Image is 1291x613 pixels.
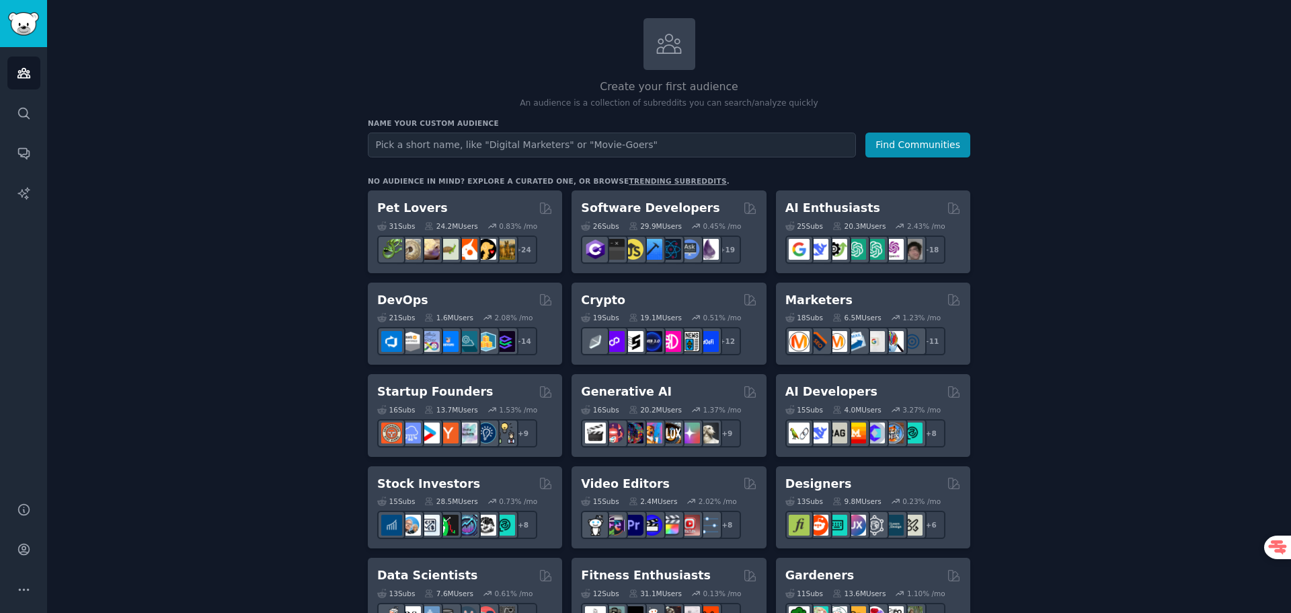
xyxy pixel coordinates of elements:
img: elixir [698,239,719,260]
div: + 8 [509,511,537,539]
div: 13.6M Users [832,589,886,598]
h2: Gardeners [785,567,855,584]
p: An audience is a collection of subreddits you can search/analyze quickly [368,98,970,110]
h2: Pet Lovers [377,200,448,217]
div: + 8 [713,511,741,539]
img: googleads [864,331,885,352]
img: cockatiel [457,239,477,260]
img: finalcutpro [660,515,681,536]
div: 24.2M Users [424,221,477,231]
img: Rag [826,423,847,443]
h3: Name your custom audience [368,118,970,128]
h2: Marketers [785,292,853,309]
h2: Stock Investors [377,476,480,493]
img: chatgpt_promptDesign [845,239,866,260]
div: + 8 [917,419,945,447]
div: 13 Sub s [377,589,415,598]
div: 13 Sub s [785,497,823,506]
img: FluxAI [660,423,681,443]
input: Pick a short name, like "Digital Marketers" or "Movie-Goers" [368,133,856,157]
img: SaaS [400,423,421,443]
h2: Fitness Enthusiasts [581,567,711,584]
div: 2.43 % /mo [907,221,945,231]
div: + 14 [509,327,537,355]
div: 0.83 % /mo [499,221,537,231]
img: Entrepreneurship [475,423,496,443]
img: defi_ [698,331,719,352]
img: DevOpsLinks [438,331,459,352]
img: defiblockchain [660,331,681,352]
div: 7.6M Users [424,589,473,598]
img: UI_Design [826,515,847,536]
img: sdforall [641,423,662,443]
img: CryptoNews [679,331,700,352]
img: GummySearch logo [8,12,39,36]
img: AskMarketing [826,331,847,352]
h2: Create your first audience [368,79,970,96]
h2: Startup Founders [377,384,493,400]
div: 9.8M Users [832,497,882,506]
div: 1.10 % /mo [907,589,945,598]
img: indiehackers [457,423,477,443]
img: llmops [883,423,904,443]
img: reactnative [660,239,681,260]
img: dividends [381,515,402,536]
img: ycombinator [438,423,459,443]
img: csharp [585,239,606,260]
div: 2.08 % /mo [495,313,533,322]
div: 15 Sub s [785,405,823,414]
img: GoogleGeminiAI [789,239,810,260]
div: 18 Sub s [785,313,823,322]
div: + 6 [917,511,945,539]
img: MistralAI [845,423,866,443]
img: azuredevops [381,331,402,352]
img: OpenAIDev [883,239,904,260]
div: + 18 [917,236,945,264]
div: 19 Sub s [581,313,619,322]
div: 16 Sub s [377,405,415,414]
div: 20.3M Users [832,221,886,231]
img: chatgpt_prompts_ [864,239,885,260]
button: Find Communities [865,133,970,157]
img: aivideo [585,423,606,443]
div: 1.6M Users [424,313,473,322]
img: OnlineMarketing [902,331,923,352]
img: dalle2 [604,423,625,443]
img: userexperience [864,515,885,536]
div: 31 Sub s [377,221,415,231]
img: Forex [419,515,440,536]
div: + 12 [713,327,741,355]
img: AWS_Certified_Experts [400,331,421,352]
div: + 11 [917,327,945,355]
img: DeepSeek [808,239,828,260]
div: 0.45 % /mo [703,221,742,231]
img: logodesign [808,515,828,536]
img: ValueInvesting [400,515,421,536]
h2: Data Scientists [377,567,477,584]
div: 15 Sub s [581,497,619,506]
img: typography [789,515,810,536]
img: MarketingResearch [883,331,904,352]
img: leopardgeckos [419,239,440,260]
img: Emailmarketing [845,331,866,352]
h2: Video Editors [581,476,670,493]
div: 25 Sub s [785,221,823,231]
img: AskComputerScience [679,239,700,260]
div: 2.02 % /mo [699,497,737,506]
img: growmybusiness [494,423,515,443]
img: web3 [641,331,662,352]
img: StocksAndTrading [457,515,477,536]
img: software [604,239,625,260]
div: 1.53 % /mo [499,405,537,414]
div: + 9 [713,419,741,447]
img: Trading [438,515,459,536]
img: PetAdvice [475,239,496,260]
img: DreamBooth [698,423,719,443]
img: learndesign [883,515,904,536]
img: Youtubevideo [679,515,700,536]
img: ethstaker [623,331,643,352]
div: 20.2M Users [629,405,682,414]
img: bigseo [808,331,828,352]
img: dogbreed [494,239,515,260]
img: startup [419,423,440,443]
